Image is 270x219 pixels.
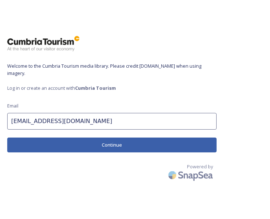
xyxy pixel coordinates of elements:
span: Email [7,102,18,109]
strong: Cumbria Tourism [75,85,116,91]
span: Welcome to the Cumbria Tourism media library. Please credit [DOMAIN_NAME] when using imagery. [7,63,217,76]
button: Continue [7,138,217,152]
span: Log in or create an account with [7,85,217,92]
img: ct_logo.png [7,35,79,52]
img: SnapSea Logo [166,167,217,184]
span: Powered by [187,163,213,170]
input: john.doe@snapsea.io [7,113,217,130]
